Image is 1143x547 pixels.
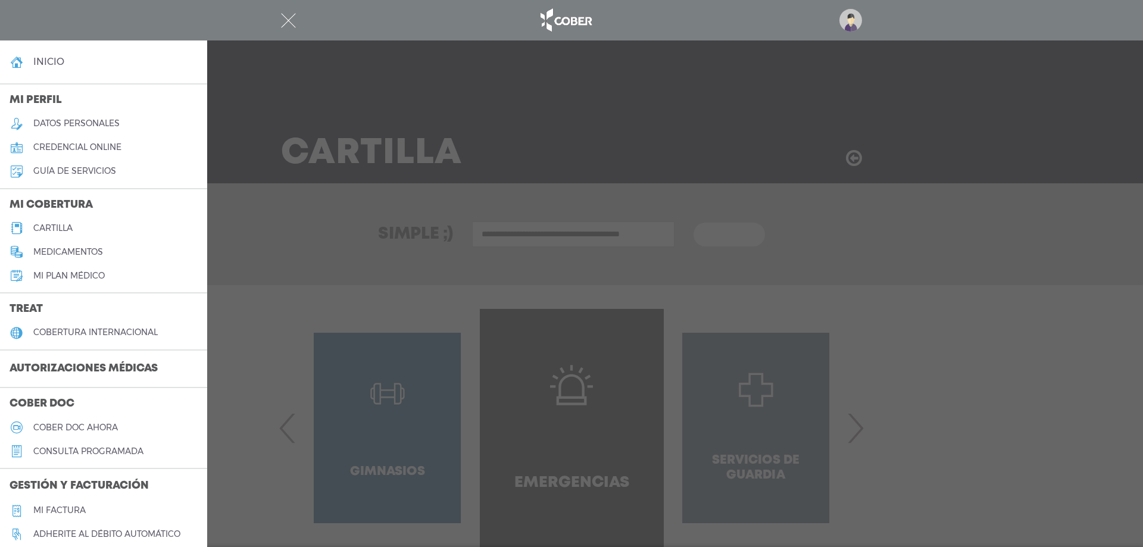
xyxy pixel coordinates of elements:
h4: inicio [33,56,64,67]
img: profile-placeholder.svg [839,9,862,32]
h5: Adherite al débito automático [33,529,180,539]
h5: datos personales [33,118,120,129]
h5: cartilla [33,223,73,233]
h5: guía de servicios [33,166,116,176]
h5: medicamentos [33,247,103,257]
h5: consulta programada [33,446,143,457]
h5: Cober doc ahora [33,423,118,433]
h5: cobertura internacional [33,327,158,337]
h5: Mi factura [33,505,86,515]
img: Cober_menu-close-white.svg [281,13,296,28]
h5: credencial online [33,142,121,152]
h5: Mi plan médico [33,271,105,281]
img: logo_cober_home-white.png [534,6,597,35]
